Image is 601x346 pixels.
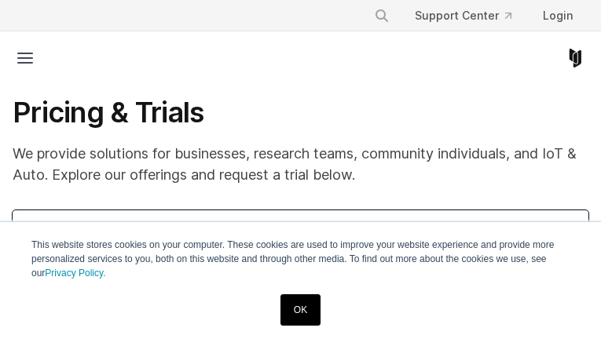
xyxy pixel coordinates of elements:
[530,2,585,30] a: Login
[566,49,585,67] a: Corellium Home
[31,220,570,239] span: Set up a meeting
[13,143,588,185] p: We provide solutions for businesses, research teams, community individuals, and IoT & Auto. Explo...
[368,2,396,30] button: Search
[45,268,105,279] a: Privacy Policy.
[13,210,588,248] a: Set up a meeting
[402,2,524,30] a: Support Center
[361,2,585,30] div: Navigation Menu
[13,95,588,130] h1: Pricing & Trials
[280,294,321,326] a: OK
[31,238,570,280] p: This website stores cookies on your computer. These cookies are used to improve your website expe...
